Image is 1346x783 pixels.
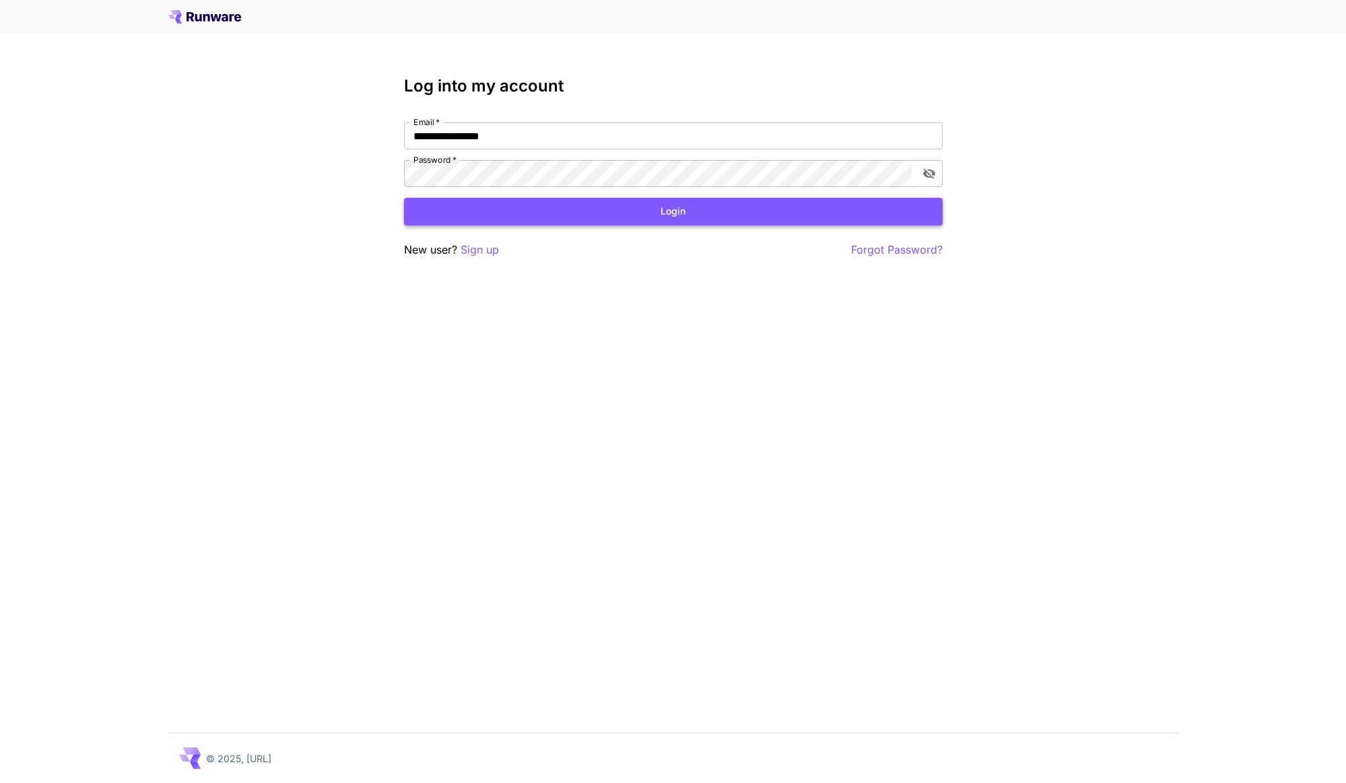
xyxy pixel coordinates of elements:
[851,241,943,258] button: Forgot Password?
[413,116,440,128] label: Email
[404,198,943,225] button: Login
[206,751,271,766] p: © 2025, [URL]
[404,77,943,96] h3: Log into my account
[461,241,499,258] button: Sign up
[917,161,941,186] button: toggle password visibility
[404,241,499,258] p: New user?
[413,154,457,165] label: Password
